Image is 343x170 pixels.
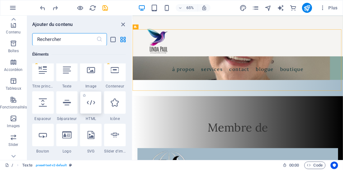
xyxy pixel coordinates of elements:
[104,59,126,89] div: Conteneur
[80,149,102,154] span: SVG
[265,4,272,12] button: navigator
[32,91,54,121] div: Espaceur
[80,59,102,89] div: Image
[56,84,78,89] span: Texte
[283,162,299,169] h6: Durée de la session
[5,162,13,169] a: Cliquez pour annuler la sélection. Double-cliquez pour ouvrir Pages.
[80,91,102,121] div: HTML
[32,59,54,89] div: Titre principal
[6,86,21,91] p: Tableaux
[320,5,338,11] span: Plus
[83,94,86,97] span: Ajouter aux favoris
[10,16,15,21] img: website_grey.svg
[32,33,96,46] input: Rechercher
[330,162,338,169] button: Usercentrics
[7,123,20,128] p: Images
[32,21,73,28] h6: Ajouter du contenu
[35,162,67,169] span: . preset-text-v2-default
[304,162,325,169] button: Code
[176,4,198,12] button: 65%
[302,3,312,13] button: publish
[32,116,54,121] span: Espaceur
[289,162,299,169] span: 00 00
[56,124,78,154] div: Logo
[252,4,259,12] i: Pages (Ctrl+Alt+S)
[102,4,109,12] button: save
[252,4,260,12] button: pages
[77,4,84,12] button: Cliquez ici pour quitter le mode Aperçu et poursuivre l'édition.
[24,37,56,41] div: Domain Overview
[104,124,126,154] div: Slider d'images
[294,163,295,167] span: :
[201,5,207,11] i: Lors du redimensionnement, ajuster automatiquement le niveau de zoom en fonction de l'appareil sé...
[39,4,47,12] button: undo
[9,142,18,147] p: Slider
[277,4,285,12] button: text_generator
[69,37,105,41] div: Keywords by Traffic
[109,36,117,43] button: list-view
[10,10,15,15] img: logo_orange.svg
[119,36,127,43] button: grid-view
[104,84,126,89] span: Conteneur
[22,162,72,169] nav: breadcrumb
[80,84,102,89] span: Image
[290,4,297,12] button: commerce
[8,48,19,53] p: Boîtes
[104,149,126,154] span: Slider d'images
[18,10,31,15] div: v 4.0.25
[4,67,23,72] p: Accordéon
[62,36,67,41] img: tab_keywords_by_traffic_grey.svg
[32,124,54,154] div: Bouton
[56,91,78,121] div: Séparateur
[104,91,126,121] div: Icône
[56,116,78,121] span: Séparateur
[56,59,78,89] div: Texte
[17,36,22,41] img: tab_domain_overview_orange.svg
[102,4,109,12] i: Enregistrer (Ctrl+S)
[52,4,59,12] i: Refaire : Coller (Ctrl+Y, ⌘+Y)
[303,4,310,12] i: Publier
[277,4,284,12] i: AI Writer
[290,4,297,12] i: E-commerce
[69,163,72,167] i: Cet élément est une présélection personnalisable.
[56,149,78,154] span: Logo
[39,4,47,12] i: Annuler : Supprimer les éléments (Ctrl+Z)
[119,21,127,28] button: close panel
[32,51,126,58] h6: Éléments
[317,3,340,13] button: Plus
[6,30,21,35] p: Contenu
[185,4,195,12] h6: 65%
[80,124,102,154] div: SVG
[265,4,272,12] i: Navigateur
[22,162,32,169] span: Cliquez pour sélectionner. Double-cliquez pour modifier.
[32,149,54,154] span: Bouton
[240,4,247,12] button: design
[32,84,54,89] span: Titre principal
[16,16,69,21] div: Domain: [DOMAIN_NAME]
[89,4,97,12] button: reload
[80,116,102,121] span: HTML
[104,116,126,121] span: Icône
[307,162,323,169] span: Code
[240,4,247,12] i: Design (Ctrl+Alt+Y)
[52,4,59,12] button: redo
